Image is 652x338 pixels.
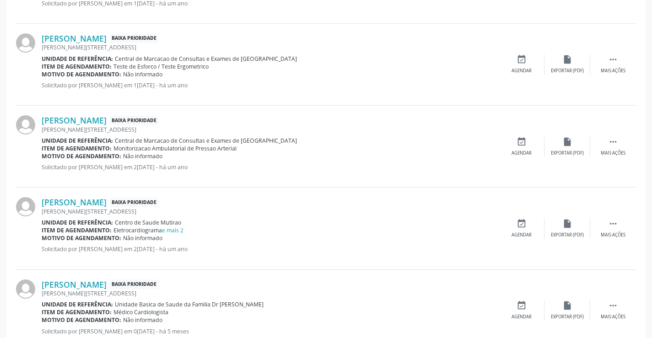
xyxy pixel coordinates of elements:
div: [PERSON_NAME][STREET_ADDRESS] [42,43,499,51]
div: Exportar (PDF) [551,150,584,156]
span: Baixa Prioridade [110,34,158,43]
div: [PERSON_NAME][STREET_ADDRESS] [42,290,499,297]
i: insert_drive_file [562,219,572,229]
div: Agendar [512,150,532,156]
a: [PERSON_NAME] [42,33,107,43]
span: Não informado [123,316,162,324]
b: Motivo de agendamento: [42,234,121,242]
b: Unidade de referência: [42,219,113,226]
i: insert_drive_file [562,54,572,64]
i: event_available [517,219,527,229]
p: Solicitado por [PERSON_NAME] em 2[DATE] - há um ano [42,163,499,171]
span: Teste de Esforco / Teste Ergometrico [113,63,209,70]
b: Motivo de agendamento: [42,70,121,78]
i: event_available [517,54,527,64]
span: Médico Cardiologista [113,308,168,316]
span: Central de Marcacao de Consultas e Exames de [GEOGRAPHIC_DATA] [115,137,297,145]
span: Monitorizacao Ambulatorial de Pressao Arterial [113,145,237,152]
div: Exportar (PDF) [551,232,584,238]
a: [PERSON_NAME] [42,115,107,125]
b: Item de agendamento: [42,63,112,70]
i: insert_drive_file [562,300,572,311]
i:  [608,137,618,147]
i: insert_drive_file [562,137,572,147]
div: [PERSON_NAME][STREET_ADDRESS] [42,208,499,215]
span: Unidade Basica de Saude da Familia Dr [PERSON_NAME] [115,300,264,308]
div: Mais ações [601,232,625,238]
img: img [16,197,35,216]
div: Mais ações [601,68,625,74]
div: Agendar [512,314,532,320]
span: Eletrocardiograma [113,226,183,234]
img: img [16,279,35,299]
a: [PERSON_NAME] [42,197,107,207]
b: Unidade de referência: [42,137,113,145]
span: Central de Marcacao de Consultas e Exames de [GEOGRAPHIC_DATA] [115,55,297,63]
i: event_available [517,137,527,147]
b: Motivo de agendamento: [42,316,121,324]
div: Agendar [512,68,532,74]
p: Solicitado por [PERSON_NAME] em 2[DATE] - há um ano [42,245,499,253]
span: Centro de Saude Mutirao [115,219,181,226]
a: e mais 2 [162,226,183,234]
b: Unidade de referência: [42,55,113,63]
span: Não informado [123,70,162,78]
div: Exportar (PDF) [551,314,584,320]
img: img [16,115,35,134]
span: Baixa Prioridade [110,116,158,125]
b: Unidade de referência: [42,300,113,308]
i:  [608,54,618,64]
b: Motivo de agendamento: [42,152,121,160]
p: Solicitado por [PERSON_NAME] em 0[DATE] - há 5 meses [42,327,499,335]
b: Item de agendamento: [42,145,112,152]
i: event_available [517,300,527,311]
span: Baixa Prioridade [110,198,158,207]
div: Exportar (PDF) [551,68,584,74]
span: Baixa Prioridade [110,279,158,289]
i:  [608,219,618,229]
div: [PERSON_NAME][STREET_ADDRESS] [42,126,499,134]
a: [PERSON_NAME] [42,279,107,290]
div: Agendar [512,232,532,238]
b: Item de agendamento: [42,308,112,316]
i:  [608,300,618,311]
span: Não informado [123,152,162,160]
img: img [16,33,35,53]
p: Solicitado por [PERSON_NAME] em 1[DATE] - há um ano [42,81,499,89]
div: Mais ações [601,314,625,320]
div: Mais ações [601,150,625,156]
span: Não informado [123,234,162,242]
b: Item de agendamento: [42,226,112,234]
